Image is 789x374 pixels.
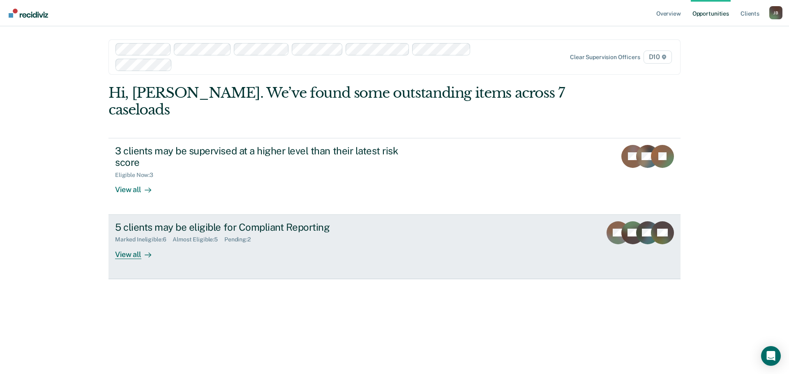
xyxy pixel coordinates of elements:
[115,145,404,169] div: 3 clients may be supervised at a higher level than their latest risk score
[108,138,681,215] a: 3 clients may be supervised at a higher level than their latest risk scoreEligible Now:3View all
[108,85,566,118] div: Hi, [PERSON_NAME]. We’ve found some outstanding items across 7 caseloads
[115,179,161,195] div: View all
[9,9,48,18] img: Recidiviz
[108,215,681,279] a: 5 clients may be eligible for Compliant ReportingMarked Ineligible:6Almost Eligible:5Pending:2Vie...
[115,236,173,243] div: Marked Ineligible : 6
[769,6,782,19] div: J B
[644,50,672,64] span: D10
[115,243,161,259] div: View all
[115,221,404,233] div: 5 clients may be eligible for Compliant Reporting
[224,236,257,243] div: Pending : 2
[761,346,781,366] div: Open Intercom Messenger
[570,54,640,61] div: Clear supervision officers
[115,172,160,179] div: Eligible Now : 3
[769,6,782,19] button: Profile dropdown button
[173,236,224,243] div: Almost Eligible : 5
